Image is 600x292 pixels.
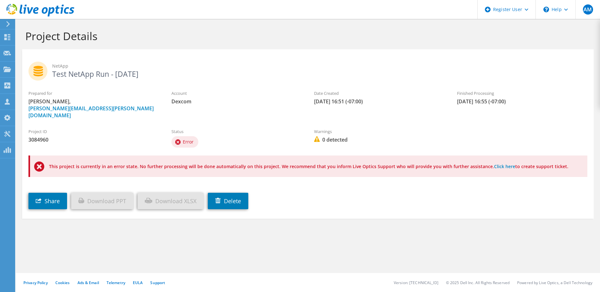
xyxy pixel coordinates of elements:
h1: Project Details [25,29,587,43]
label: Account [171,90,302,96]
a: Cookies [55,280,70,285]
a: EULA [133,280,143,285]
a: Telemetry [107,280,125,285]
a: Privacy Policy [23,280,48,285]
span: [DATE] 16:51 (-07:00) [314,98,444,105]
label: Date Created [314,90,444,96]
a: Download XLSX [138,193,204,209]
span: [DATE] 16:55 (-07:00) [457,98,587,105]
span: [PERSON_NAME], [28,98,159,119]
li: © 2025 Dell Inc. All Rights Reserved [446,280,510,285]
span: Dexcom [171,98,302,105]
span: Error [183,139,194,145]
h2: Test NetApp Run - [DATE] [28,62,587,77]
span: AM [583,4,593,15]
a: Ads & Email [77,280,99,285]
label: Status [171,128,302,135]
a: Support [150,280,165,285]
li: Version: [TECHNICAL_ID] [394,280,438,285]
label: Prepared for [28,90,159,96]
span: 3084960 [28,136,159,143]
p: This project is currently in an error state. No further processing will be done automatically on ... [49,163,575,170]
a: Share [28,193,67,209]
label: Warnings [314,128,444,135]
span: 0 detected [314,136,444,143]
label: Finished Processing [457,90,587,96]
li: Powered by Live Optics, a Dell Technology [517,280,592,285]
a: Delete [208,193,248,209]
span: NetApp [52,63,587,70]
a: Click here [494,163,515,169]
svg: \n [543,7,549,12]
label: Project ID [28,128,159,135]
a: Download PPT [71,193,133,209]
a: [PERSON_NAME][EMAIL_ADDRESS][PERSON_NAME][DOMAIN_NAME] [28,105,154,119]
